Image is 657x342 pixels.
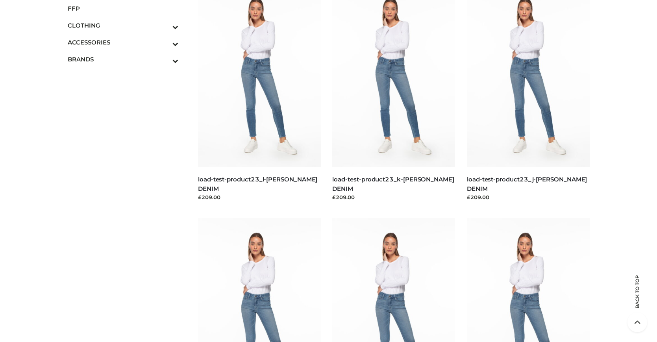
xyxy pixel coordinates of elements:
[68,51,179,68] a: BRANDSToggle Submenu
[198,193,321,201] div: £209.00
[68,55,179,64] span: BRANDS
[68,17,179,34] a: CLOTHINGToggle Submenu
[151,34,178,51] button: Toggle Submenu
[627,289,647,309] span: Back to top
[68,4,179,13] span: FFP
[68,38,179,47] span: ACCESSORIES
[332,193,455,201] div: £209.00
[151,17,178,34] button: Toggle Submenu
[467,193,590,201] div: £209.00
[151,51,178,68] button: Toggle Submenu
[68,21,179,30] span: CLOTHING
[332,176,454,192] a: load-test-product23_k-[PERSON_NAME] DENIM
[467,176,587,192] a: load-test-product23_j-[PERSON_NAME] DENIM
[68,34,179,51] a: ACCESSORIESToggle Submenu
[198,176,317,192] a: load-test-product23_l-[PERSON_NAME] DENIM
